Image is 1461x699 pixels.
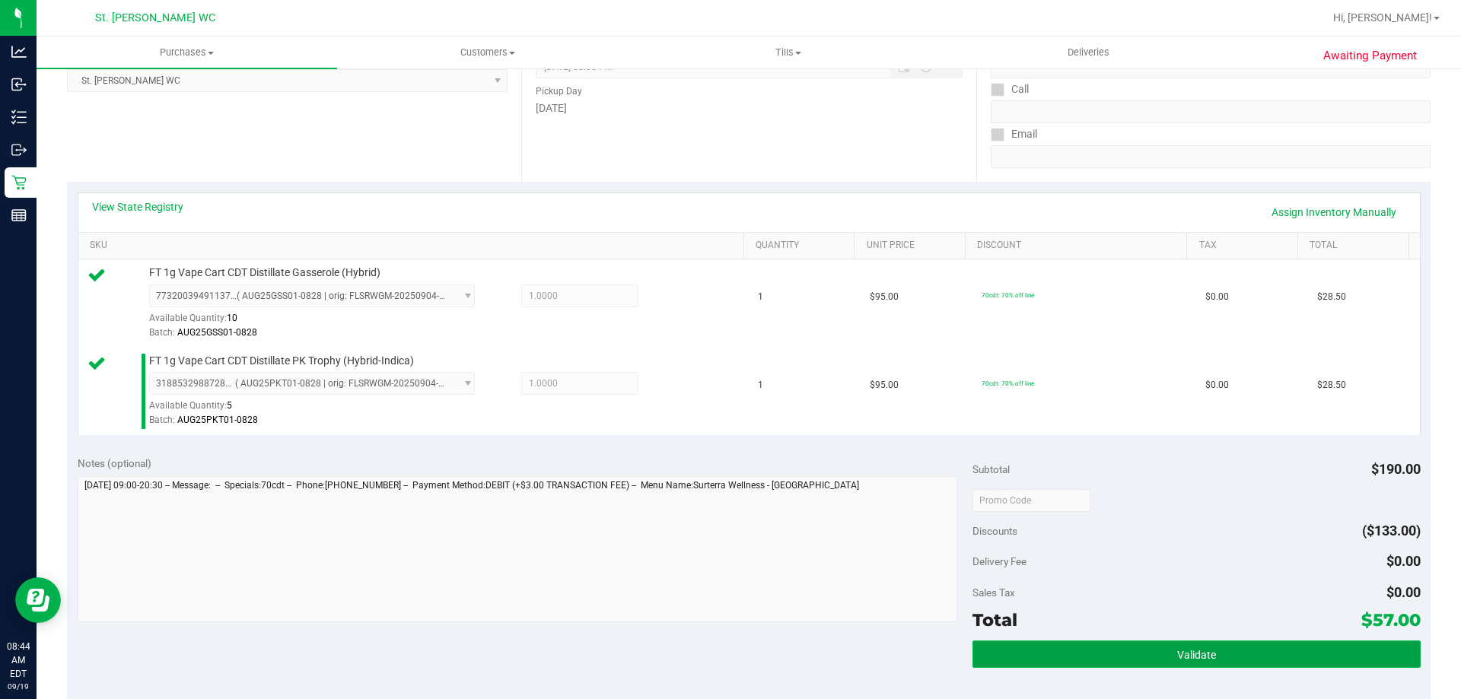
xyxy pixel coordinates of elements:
inline-svg: Analytics [11,44,27,59]
inline-svg: Retail [11,175,27,190]
a: Quantity [756,240,848,252]
a: Customers [337,37,638,68]
label: Pickup Day [536,84,582,98]
span: Total [972,609,1017,631]
span: Notes (optional) [78,457,151,469]
span: Hi, [PERSON_NAME]! [1333,11,1432,24]
span: 1 [758,378,763,392]
span: Sales Tax [972,586,1015,599]
input: Format: (999) 999-9999 [991,100,1431,123]
span: Subtotal [972,463,1010,475]
button: Validate [972,640,1420,668]
span: $28.50 [1317,290,1346,304]
span: Customers [338,46,637,59]
span: 70cdt: 70% off line [982,380,1034,387]
span: Discounts [972,517,1017,545]
span: Batch: [149,327,175,338]
span: ($133.00) [1362,523,1421,539]
p: 08:44 AM EDT [7,640,30,681]
span: 10 [227,313,237,323]
a: Deliveries [938,37,1239,68]
input: Promo Code [972,489,1090,512]
span: $57.00 [1361,609,1421,631]
label: Email [991,123,1037,145]
a: View State Registry [92,199,183,214]
span: FT 1g Vape Cart CDT Distillate PK Trophy (Hybrid-Indica) [149,354,414,368]
inline-svg: Reports [11,208,27,223]
span: 5 [227,400,232,411]
inline-svg: Outbound [11,142,27,157]
span: Delivery Fee [972,555,1027,567]
span: AUG25PKT01-0828 [177,415,258,425]
span: $0.00 [1386,553,1421,569]
span: 1 [758,290,763,304]
span: $0.00 [1386,584,1421,600]
inline-svg: Inbound [11,77,27,92]
div: [DATE] [536,100,962,116]
a: SKU [90,240,737,252]
span: Validate [1177,649,1216,661]
a: Total [1310,240,1402,252]
label: Call [991,78,1029,100]
span: Deliveries [1047,46,1130,59]
span: $95.00 [870,290,899,304]
a: Assign Inventory Manually [1262,199,1406,225]
inline-svg: Inventory [11,110,27,125]
span: $190.00 [1371,461,1421,477]
a: Tax [1199,240,1292,252]
div: Available Quantity: [149,307,492,337]
span: AUG25GSS01-0828 [177,327,257,338]
div: Available Quantity: [149,395,492,424]
span: Awaiting Payment [1323,47,1417,65]
span: St. [PERSON_NAME] WC [95,11,215,24]
span: $28.50 [1317,378,1346,392]
a: Purchases [37,37,337,68]
span: Batch: [149,415,175,425]
span: $0.00 [1205,290,1229,304]
a: Discount [977,240,1181,252]
span: $95.00 [870,378,899,392]
span: Tills [638,46,937,59]
span: 70cdt: 70% off line [982,291,1034,299]
iframe: Resource center [15,577,61,623]
span: FT 1g Vape Cart CDT Distillate Gasserole (Hybrid) [149,265,380,280]
p: 09/19 [7,681,30,692]
span: $0.00 [1205,378,1229,392]
a: Tills [638,37,938,68]
span: Purchases [37,46,337,59]
a: Unit Price [867,240,960,252]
